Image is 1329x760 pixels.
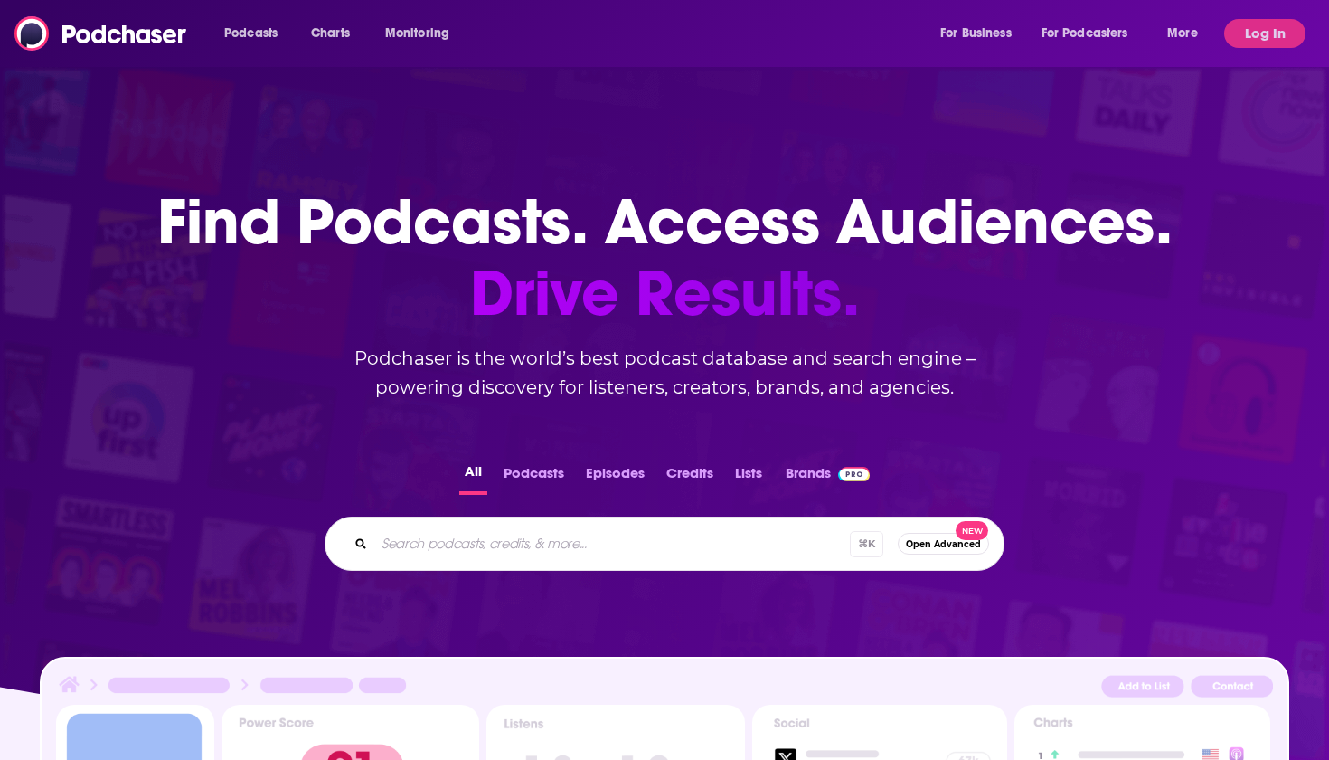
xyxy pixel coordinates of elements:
[325,517,1004,571] div: Search podcasts, credits, & more...
[1224,19,1305,48] button: Log In
[56,673,1273,705] img: Podcast Insights Header
[385,21,449,46] span: Monitoring
[956,521,988,540] span: New
[1042,21,1128,46] span: For Podcasters
[311,21,350,46] span: Charts
[224,21,278,46] span: Podcasts
[374,529,850,558] input: Search podcasts, credits, & more...
[157,186,1173,329] h1: Find Podcasts. Access Audiences.
[212,19,301,48] button: open menu
[580,460,650,495] button: Episodes
[1167,21,1198,46] span: More
[372,19,473,48] button: open menu
[906,539,981,549] span: Open Advanced
[14,16,188,51] img: Podchaser - Follow, Share and Rate Podcasts
[661,460,719,495] button: Credits
[850,531,883,557] span: ⌘ K
[786,460,870,495] a: BrandsPodchaser Pro
[928,19,1034,48] button: open menu
[303,344,1026,402] h2: Podchaser is the world’s best podcast database and search engine – powering discovery for listene...
[157,258,1173,329] span: Drive Results.
[838,467,870,481] img: Podchaser Pro
[498,460,570,495] button: Podcasts
[1030,19,1155,48] button: open menu
[299,19,361,48] a: Charts
[940,21,1012,46] span: For Business
[459,460,487,495] button: All
[898,533,989,555] button: Open AdvancedNew
[730,460,768,495] button: Lists
[1155,19,1221,48] button: open menu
